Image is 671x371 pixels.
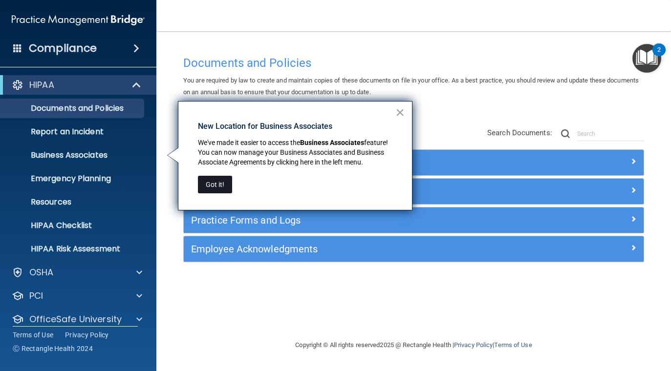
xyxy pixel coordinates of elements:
span: You are required by law to create and maintain copies of these documents on file in your office. ... [183,77,639,96]
strong: Business Associates [300,139,364,146]
a: Terms of Use [494,341,532,349]
h5: Practice Forms and Logs [191,215,521,226]
p: Business Associates [6,150,140,160]
span: We've made it easier to access the [198,139,300,146]
button: Open Resource Center, 2 new notifications [632,44,661,73]
h4: Documents and Policies [183,57,644,69]
img: PMB logo [12,10,145,30]
p: HIPAA Checklist [6,221,140,230]
h5: Employee Acknowledgments [191,244,521,254]
span: feature! You can now manage your Business Associates and Business Associate Agreements by clickin... [198,139,390,165]
p: HIPAA Risk Assessment [6,244,140,254]
div: 2 [657,50,661,62]
p: HIPAA [29,79,54,91]
h4: Compliance [29,41,97,55]
p: Emergency Planning [6,174,140,184]
img: ic-search.3b580494.png [561,129,570,138]
p: Documents and Policies [6,103,140,113]
a: Terms of Use [13,330,53,340]
p: Report an Incident [6,127,140,137]
button: Got it! [198,176,232,193]
input: Search [577,126,644,141]
p: PCI [29,290,43,302]
button: Close [395,104,405,120]
a: Privacy Policy [65,330,109,340]
a: Privacy Policy [454,341,493,349]
p: New Location for Business Associates [198,121,395,132]
p: Resources [6,197,140,207]
p: OSHA [29,267,54,278]
p: OfficeSafe University [29,313,122,325]
span: Search Documents: [487,128,552,137]
span: Ⓒ Rectangle Health 2024 [13,344,93,353]
div: Copyright © All rights reserved 2025 @ Rectangle Health | | [236,330,592,361]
